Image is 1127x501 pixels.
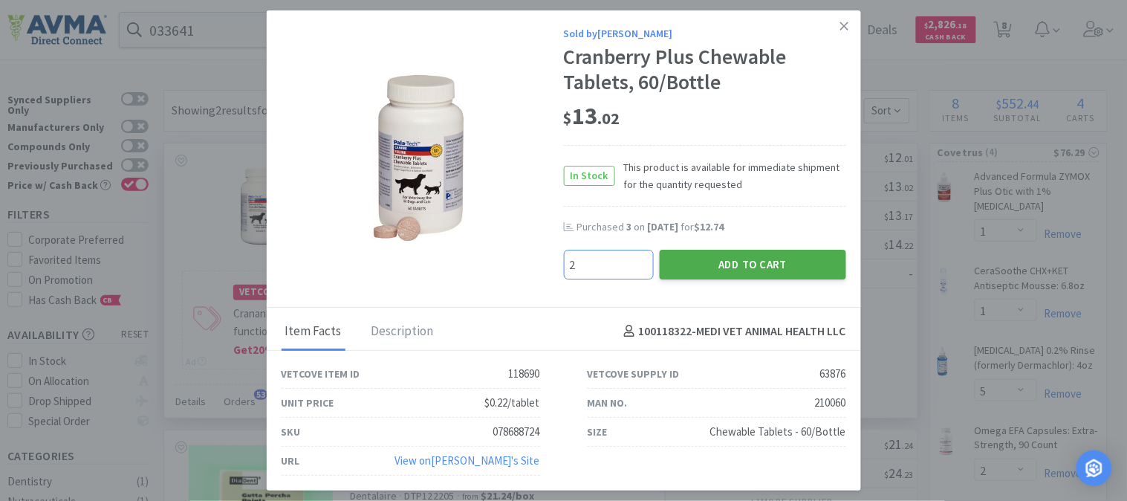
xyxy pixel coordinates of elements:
[493,423,540,441] div: 078688724
[282,424,301,440] div: SKU
[565,250,653,279] input: Qty
[564,108,573,129] span: $
[282,314,345,351] div: Item Facts
[282,453,300,469] div: URL
[660,250,846,279] button: Add to Cart
[1076,450,1112,486] div: Open Intercom Messenger
[588,424,608,440] div: Size
[282,395,334,411] div: Unit Price
[618,322,846,341] h4: 100118322 - MEDI VET ANIMAL HEALTH LLC
[282,366,360,382] div: Vetcove Item ID
[615,159,846,193] span: This product is available for immediate shipment for the quantity requested
[710,423,846,441] div: Chewable Tablets - 60/Bottle
[588,366,680,382] div: Vetcove Supply ID
[485,394,540,412] div: $0.22/tablet
[695,220,724,233] span: $12.74
[820,365,846,383] div: 63876
[564,25,846,42] div: Sold by [PERSON_NAME]
[627,220,632,233] span: 3
[598,108,620,129] span: . 02
[564,45,846,95] div: Cranberry Plus Chewable Tablets, 60/Bottle
[815,394,846,412] div: 210060
[565,167,614,185] span: In Stock
[648,220,679,233] span: [DATE]
[509,365,540,383] div: 118690
[588,395,628,411] div: Man No.
[577,220,846,235] div: Purchased on for
[326,57,519,250] img: c616d51d3e6242dcb518534d9b38ca8b_63876.jpeg
[564,101,620,131] span: 13
[368,314,438,351] div: Description
[395,453,540,468] a: View on[PERSON_NAME]'s Site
